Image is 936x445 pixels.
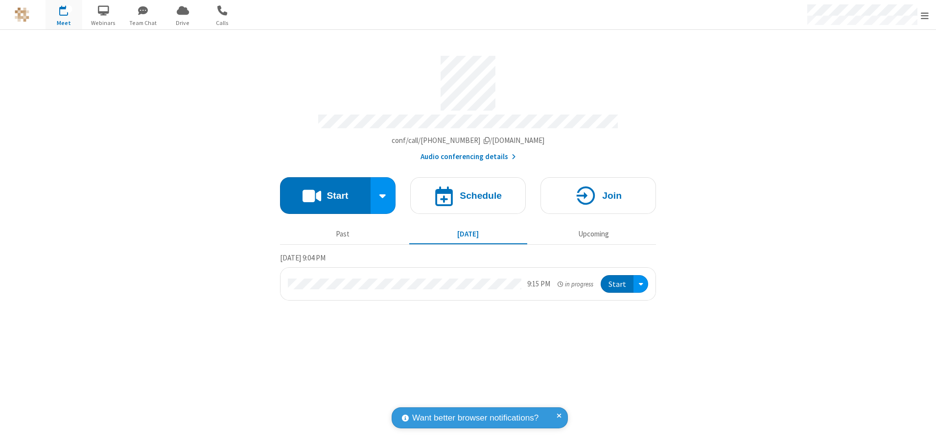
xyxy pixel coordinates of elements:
[280,177,371,214] button: Start
[204,19,241,27] span: Calls
[392,135,545,146] button: Copy my meeting room linkCopy my meeting room link
[284,225,402,243] button: Past
[602,191,622,200] h4: Join
[125,19,162,27] span: Team Chat
[421,151,516,163] button: Audio conferencing details
[280,253,326,262] span: [DATE] 9:04 PM
[601,275,633,293] button: Start
[410,177,526,214] button: Schedule
[527,279,550,290] div: 9:15 PM
[15,7,29,22] img: QA Selenium DO NOT DELETE OR CHANGE
[164,19,201,27] span: Drive
[392,136,545,145] span: Copy my meeting room link
[327,191,348,200] h4: Start
[412,412,538,424] span: Want better browser notifications?
[535,225,653,243] button: Upcoming
[409,225,527,243] button: [DATE]
[66,5,72,13] div: 1
[558,280,593,289] em: in progress
[280,48,656,163] section: Account details
[460,191,502,200] h4: Schedule
[85,19,122,27] span: Webinars
[46,19,82,27] span: Meet
[280,252,656,301] section: Today's Meetings
[633,275,648,293] div: Open menu
[540,177,656,214] button: Join
[371,177,396,214] div: Start conference options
